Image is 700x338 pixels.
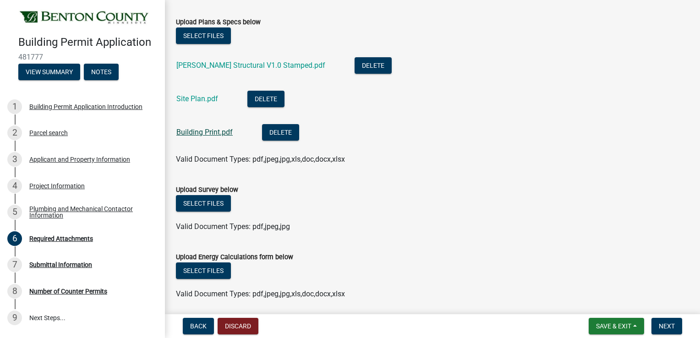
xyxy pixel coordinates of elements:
button: Select files [176,262,231,279]
button: Delete [247,91,284,107]
button: Discard [218,318,258,334]
div: 7 [7,257,22,272]
span: Save & Exit [596,322,631,330]
button: Back [183,318,214,334]
wm-modal-confirm: Delete Document [355,62,392,71]
span: Next [659,322,675,330]
a: Site Plan.pdf [176,94,218,103]
button: Save & Exit [589,318,644,334]
div: 9 [7,311,22,325]
label: Upload Energy Calculations form below [176,254,293,261]
div: Parcel search [29,130,68,136]
wm-modal-confirm: Delete Document [247,95,284,104]
button: Select files [176,195,231,212]
div: 4 [7,179,22,193]
h4: Building Permit Application [18,36,158,49]
button: Next [651,318,682,334]
div: Project Information [29,183,85,189]
div: Building Permit Application Introduction [29,104,142,110]
div: Applicant and Property Information [29,156,130,163]
div: Plumbing and Mechanical Contactor Information [29,206,150,218]
div: 3 [7,152,22,167]
div: 5 [7,205,22,219]
a: [PERSON_NAME] Structural V1.0 Stamped.pdf [176,61,325,70]
span: Back [190,322,207,330]
span: 481777 [18,53,147,61]
div: 8 [7,284,22,299]
span: Valid Document Types: pdf,jpeg,jpg,xls,doc,docx,xlsx [176,155,345,164]
a: Building Print.pdf [176,128,233,136]
wm-modal-confirm: Notes [84,69,119,76]
label: Upload Survey below [176,187,238,193]
div: Required Attachments [29,235,93,242]
button: Delete [355,57,392,74]
div: Number of Counter Permits [29,288,107,294]
div: 1 [7,99,22,114]
div: 6 [7,231,22,246]
wm-modal-confirm: Summary [18,69,80,76]
button: Delete [262,124,299,141]
div: 2 [7,125,22,140]
span: Valid Document Types: pdf,jpeg,jpg,xls,doc,docx,xlsx [176,289,345,298]
img: Benton County, Minnesota [18,10,150,26]
button: View Summary [18,64,80,80]
button: Select files [176,27,231,44]
div: Submittal Information [29,262,92,268]
button: Notes [84,64,119,80]
span: Valid Document Types: pdf,jpeg,jpg [176,222,290,231]
label: Upload Plans & Specs below [176,19,261,26]
wm-modal-confirm: Delete Document [262,129,299,137]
